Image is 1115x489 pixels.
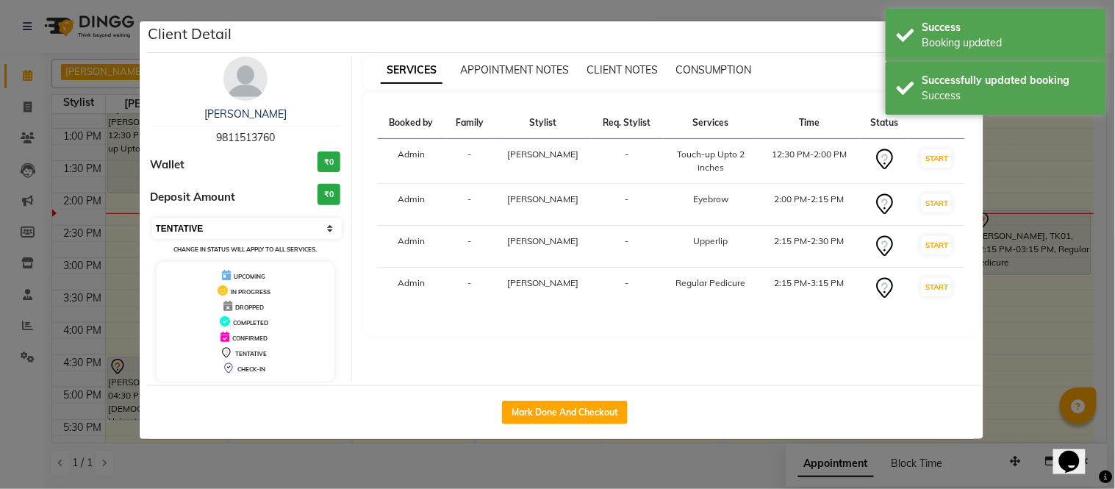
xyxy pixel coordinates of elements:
span: Wallet [151,157,185,174]
button: Mark Done And Checkout [502,401,628,424]
div: Upperlip [672,235,750,248]
td: 12:30 PM-2:00 PM [759,139,859,184]
th: Family [445,107,495,139]
td: - [445,139,495,184]
span: TENTATIVE [235,350,267,357]
td: - [445,184,495,226]
img: avatar [223,57,268,101]
a: [PERSON_NAME] [204,107,287,121]
div: Booking updated [922,35,1095,51]
td: - [592,268,663,310]
div: Touch-up Upto 2 inches [672,148,750,174]
span: [PERSON_NAME] [507,193,578,204]
td: 2:15 PM-2:30 PM [759,226,859,268]
span: Deposit Amount [151,189,236,206]
td: - [592,184,663,226]
th: Time [759,107,859,139]
span: 9811513760 [216,131,275,144]
th: Services [663,107,759,139]
button: START [922,236,952,254]
th: Stylist [495,107,592,139]
iframe: chat widget [1053,430,1100,474]
span: UPCOMING [234,273,265,280]
h3: ₹0 [318,151,340,173]
h3: ₹0 [318,184,340,205]
td: - [445,268,495,310]
th: Req. Stylist [592,107,663,139]
td: Admin [378,184,445,226]
span: [PERSON_NAME] [507,149,578,160]
td: Admin [378,226,445,268]
span: CONSUMPTION [675,63,752,76]
div: Regular Pedicure [672,276,750,290]
span: CONFIRMED [232,335,268,342]
td: Admin [378,268,445,310]
div: Success [922,88,1095,104]
span: COMPLETED [233,319,268,326]
td: - [592,139,663,184]
button: START [922,194,952,213]
td: - [445,226,495,268]
span: IN PROGRESS [231,288,270,296]
span: DROPPED [235,304,264,311]
button: START [922,149,952,168]
div: Eyebrow [672,193,750,206]
td: 2:15 PM-3:15 PM [759,268,859,310]
span: [PERSON_NAME] [507,235,578,246]
span: SERVICES [381,57,442,84]
th: Booked by [378,107,445,139]
span: CHECK-IN [237,365,265,373]
button: START [922,278,952,296]
th: Status [860,107,910,139]
small: Change in status will apply to all services. [173,246,317,253]
h5: Client Detail [148,23,232,45]
td: 2:00 PM-2:15 PM [759,184,859,226]
div: Successfully updated booking [922,73,1095,88]
td: Admin [378,139,445,184]
span: [PERSON_NAME] [507,277,578,288]
span: APPOINTMENT NOTES [460,63,569,76]
span: CLIENT NOTES [587,63,658,76]
div: Success [922,20,1095,35]
td: - [592,226,663,268]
